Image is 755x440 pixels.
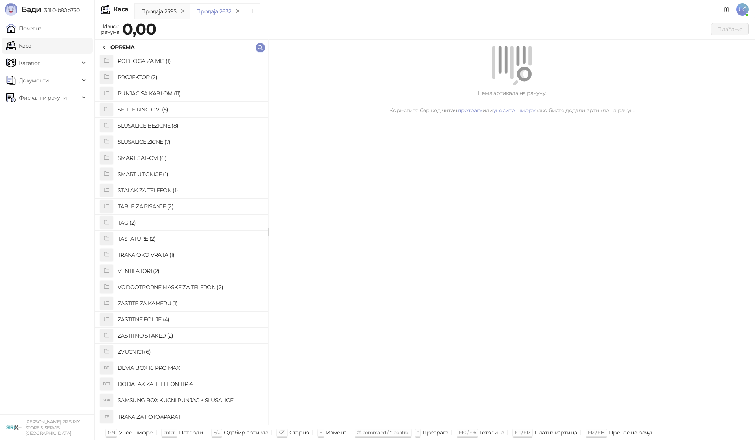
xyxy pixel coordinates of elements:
span: 0-9 [108,429,115,435]
h4: STALAK ZA TELEFON (1) [118,184,262,197]
h4: PUNJAC SA KABLOM (11) [118,87,262,100]
span: F10 / F16 [459,429,476,435]
div: Каса [113,6,128,13]
div: Нема артикала на рачуну. Користите бар код читач, или како бисте додали артикле на рачун. [278,89,746,115]
div: Платна картица [534,427,577,438]
span: ⌫ [279,429,285,435]
h4: ZASTITNO STAKLO (2) [118,329,262,342]
div: Претрага [422,427,448,438]
span: ↑/↓ [214,429,220,435]
a: Документација [720,3,733,16]
span: Бади [21,5,41,14]
img: Logo [5,3,17,16]
div: DB [100,362,113,374]
a: претрагу [458,107,482,114]
div: grid [95,55,268,425]
div: Готовина [480,427,504,438]
h4: TRAKA ZA FOTOAPARAT [118,410,262,423]
div: Продаја 2632 [196,7,231,16]
h4: SLUSALICE ZICNE (7) [118,136,262,148]
h4: PROJEKTOR (2) [118,71,262,84]
span: 3.11.0-b80b730 [41,7,79,14]
div: DTT [100,378,113,390]
strong: 0,00 [122,19,156,39]
h4: ZASTITE ZA KAMERU (1) [118,297,262,310]
div: Унос шифре [119,427,153,438]
img: 64x64-companyLogo-cb9a1907-c9b0-4601-bb5e-5084e694c383.png [6,420,22,435]
a: Почетна [6,20,42,36]
div: Измена [326,427,346,438]
span: ⌘ command / ⌃ control [357,429,409,435]
h4: DEVIA BOX 16 PRO MAX [118,362,262,374]
h4: SMART SAT-OVI (6) [118,152,262,164]
div: SBK [100,394,113,407]
h4: VENTILATORI (2) [118,265,262,277]
h4: DODATAK ZA TELEFON TIP 4 [118,378,262,390]
div: OPREMA [110,43,134,52]
span: F12 / F18 [588,429,605,435]
h4: SLUSALICE BEZICNE (8) [118,119,262,132]
span: enter [164,429,175,435]
div: TF [100,410,113,423]
span: UĆ [736,3,749,16]
a: Каса [6,38,31,54]
div: Потврди [179,427,203,438]
h4: SAMSUNG BOX KUCNI PUNJAC + SLUSALICE [118,394,262,407]
h4: ZVUCNICI (6) [118,345,262,358]
div: Продаја 2595 [141,7,176,16]
h4: TASTATURE (2) [118,232,262,245]
button: remove [178,8,188,15]
span: F11 / F17 [515,429,530,435]
h4: TRAKA OKO VRATA (1) [118,249,262,261]
button: Add tab [245,3,260,19]
div: Пренос на рачун [609,427,654,438]
span: Фискални рачуни [19,90,67,106]
h4: ZASTITNE FOLIJE (4) [118,313,262,326]
span: Документи [19,72,49,88]
span: f [417,429,418,435]
div: Сторно [289,427,309,438]
h4: SMART UTICNICE (1) [118,168,262,180]
button: remove [233,8,243,15]
h4: TAG (2) [118,216,262,229]
div: Износ рачуна [99,21,121,37]
a: унесите шифру [493,107,536,114]
div: Одабир артикла [224,427,268,438]
span: Каталог [19,55,40,71]
small: [PERSON_NAME] PR SIRIX STORE & SERVIS [GEOGRAPHIC_DATA] [25,419,80,436]
span: + [320,429,322,435]
h4: TABLE ZA PISANJE (2) [118,200,262,213]
button: Плаћање [711,23,749,35]
h4: VODOOTPORNE MASKE ZA TELERON (2) [118,281,262,293]
h4: PODLOGA ZA MIS (1) [118,55,262,67]
h4: SELFIE RING-OVI (5) [118,103,262,116]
